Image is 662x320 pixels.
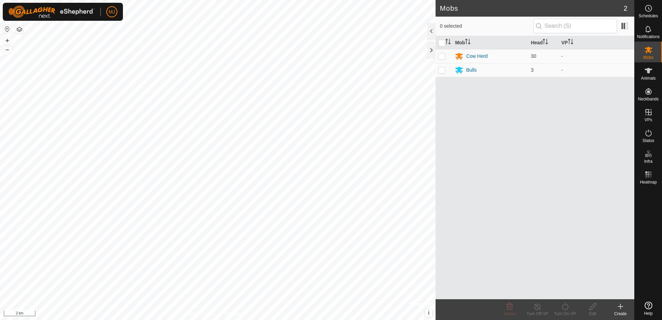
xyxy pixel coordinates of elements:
span: Delete [504,311,516,316]
button: + [3,36,11,45]
span: Neckbands [638,97,659,101]
div: Edit [579,311,607,317]
a: Privacy Policy [190,311,216,317]
p-sorticon: Activate to sort [543,40,548,45]
td: - [558,63,634,77]
div: Bulls [466,66,476,74]
div: Cow Herd [466,53,487,60]
div: Turn Off VP [524,311,551,317]
p-sorticon: Activate to sort [445,40,451,45]
th: Head [528,36,558,50]
span: 2 [624,3,627,14]
span: 0 selected [440,23,533,30]
div: Create [607,311,634,317]
span: Schedules [638,14,658,18]
button: i [425,309,432,317]
h2: Mobs [440,4,623,12]
button: Reset Map [3,25,11,33]
span: VPs [644,118,652,122]
th: VP [558,36,634,50]
span: Animals [641,76,656,80]
span: 3 [531,67,534,73]
a: Contact Us [225,311,245,317]
span: Help [644,311,653,315]
th: Mob [452,36,528,50]
button: – [3,45,11,54]
p-sorticon: Activate to sort [465,40,471,45]
button: Map Layers [15,25,24,34]
span: Infra [644,159,652,163]
div: Turn On VP [551,311,579,317]
span: MJ [109,8,115,16]
span: Status [642,139,654,143]
span: Mobs [643,55,653,60]
span: i [428,310,429,316]
p-sorticon: Activate to sort [568,40,573,45]
span: Heatmap [640,180,657,184]
input: Search (S) [533,19,617,33]
td: - [558,49,634,63]
span: Notifications [637,35,660,39]
img: Gallagher Logo [8,6,95,18]
a: Help [635,299,662,318]
span: 30 [531,53,536,59]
